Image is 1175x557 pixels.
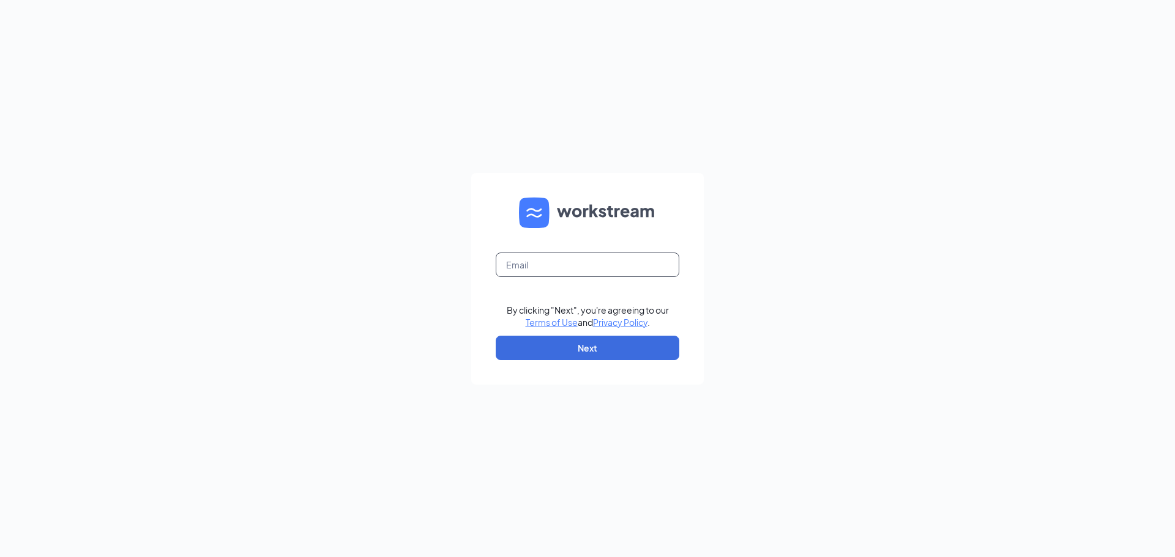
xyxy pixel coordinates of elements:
[519,197,656,228] img: WS logo and Workstream text
[526,317,578,328] a: Terms of Use
[593,317,647,328] a: Privacy Policy
[496,336,679,360] button: Next
[507,304,669,328] div: By clicking "Next", you're agreeing to our and .
[496,253,679,277] input: Email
